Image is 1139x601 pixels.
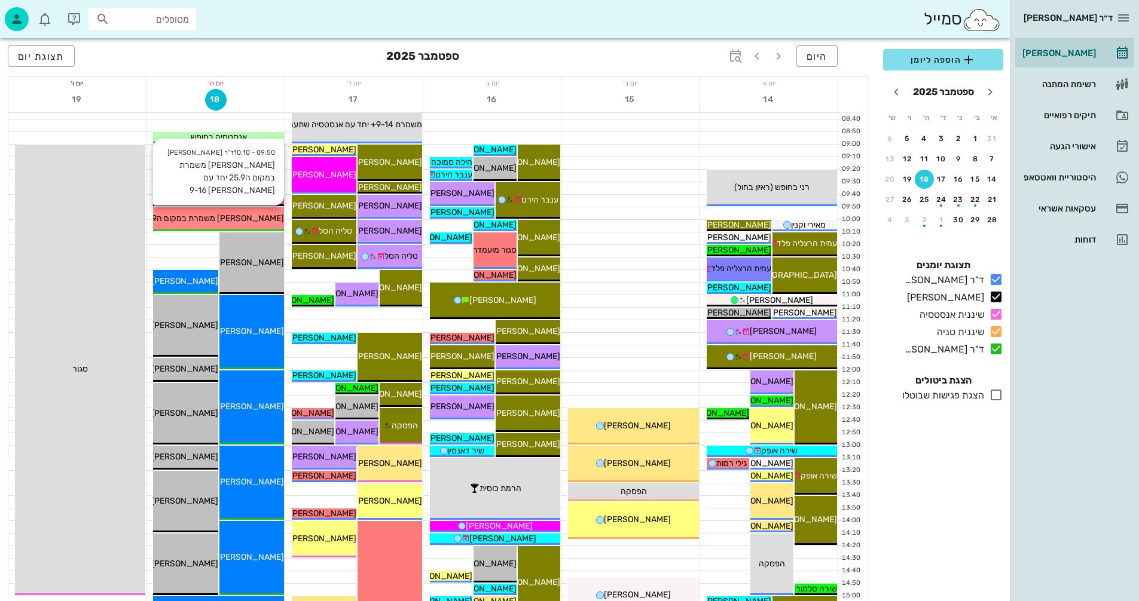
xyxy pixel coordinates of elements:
span: [PERSON_NAME] [151,559,218,569]
span: [PERSON_NAME] [289,508,356,519]
div: [PERSON_NAME] [1020,48,1096,58]
span: [PERSON_NAME] [493,157,560,167]
div: 8 [966,155,985,163]
span: [PERSON_NAME] [405,571,472,581]
div: שיננית אנסטסיה [915,308,984,322]
button: 19 [66,89,88,111]
span: [PERSON_NAME] [450,584,517,594]
div: 16 [949,175,968,183]
div: 1 [932,216,951,224]
div: [PERSON_NAME] [902,290,984,305]
span: [PERSON_NAME] [289,251,356,261]
span: [PERSON_NAME] [312,383,378,393]
div: 11:30 [838,327,863,338]
button: 19 [898,170,917,189]
span: [PERSON_NAME] [493,376,560,387]
button: 6 [881,129,900,148]
span: [PERSON_NAME] [355,226,422,236]
span: [PERSON_NAME] [682,408,749,418]
div: אישורי הגעה [1020,142,1096,151]
div: 14 [983,175,1002,183]
span: [PERSON_NAME] [726,521,793,531]
button: 14 [758,89,780,111]
div: 7 [983,155,1002,163]
span: מאירי וקנין [791,220,826,230]
div: 11:10 [838,302,863,312]
button: 24 [932,190,951,209]
span: [PERSON_NAME] [151,320,218,330]
div: 12:40 [838,415,863,425]
span: תצוגת יום [18,51,65,62]
span: תג [35,10,42,17]
button: 21 [983,190,1002,209]
span: שירה סלמור [796,584,837,594]
div: 08:40 [838,114,863,124]
span: [PERSON_NAME] [770,514,837,525]
span: [PERSON_NAME] משמרת במקום ה25.9 יחד עם [PERSON_NAME] 9-16 [28,213,284,223]
button: חודש הבא [885,81,907,103]
h4: הצגת ביטולים [883,373,1003,388]
div: 27 [881,195,900,204]
span: [PERSON_NAME] [726,421,793,431]
button: 17 [932,170,951,189]
div: 14:00 [838,516,863,526]
button: 4 [915,129,934,148]
span: [PERSON_NAME] [427,433,494,443]
span: ענבר הירט [435,170,472,180]
div: 08:50 [838,127,863,137]
div: 10:10 [838,227,863,237]
button: 7 [983,149,1002,168]
button: 30 [949,210,968,229]
button: 3 [932,129,951,148]
div: 14:40 [838,566,863,576]
div: 15 [966,175,985,183]
span: [PERSON_NAME] שני [480,232,560,243]
div: 4 [915,134,934,143]
div: 12:10 [838,378,863,388]
div: 12:00 [838,365,863,375]
a: רשימת המתנה [1015,70,1134,99]
span: [PERSON_NAME] [469,533,536,544]
h4: תצוגת יומנים [883,258,1003,272]
span: הוספה ליומן [893,53,994,67]
span: [PERSON_NAME] [726,458,793,468]
div: 13:10 [838,453,863,463]
span: [PERSON_NAME] [770,401,837,412]
button: 26 [898,190,917,209]
span: [PERSON_NAME] [750,351,817,361]
span: [PERSON_NAME] [312,289,378,299]
span: ענבר הירט [521,195,558,205]
div: יום א׳ [700,77,838,89]
div: 17 [932,175,951,183]
div: ד"ר [PERSON_NAME] [900,342,984,357]
div: יום ג׳ [423,77,561,89]
div: 29 [966,216,985,224]
span: [PERSON_NAME] [355,182,422,192]
div: 09:00 [838,139,863,149]
span: [PERSON_NAME] [427,370,494,381]
th: ה׳ [918,108,934,128]
th: ב׳ [969,108,985,128]
div: 13:00 [838,440,863,450]
span: שיר דאנסין [448,446,484,456]
button: 25 [915,190,934,209]
button: הוספה ליומן [883,49,1003,70]
button: 1 [932,210,951,229]
button: 13 [881,149,900,168]
span: [PERSON_NAME] [405,232,472,243]
button: 15 [966,170,985,189]
div: 14:50 [838,578,863,588]
button: 2 [949,129,968,148]
span: שירה אופק [761,446,798,456]
button: 29 [966,210,985,229]
button: 4 [881,210,900,229]
div: תיקים רפואיים [1020,111,1096,120]
span: [PERSON_NAME] [726,376,793,387]
span: 15 [620,94,642,105]
div: יום ד׳ [285,77,423,89]
span: 16 [481,94,503,105]
span: [PERSON_NAME] [427,351,494,361]
div: 13:30 [838,478,863,488]
span: סגור מועמדת [472,245,517,255]
button: 1 [966,129,985,148]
